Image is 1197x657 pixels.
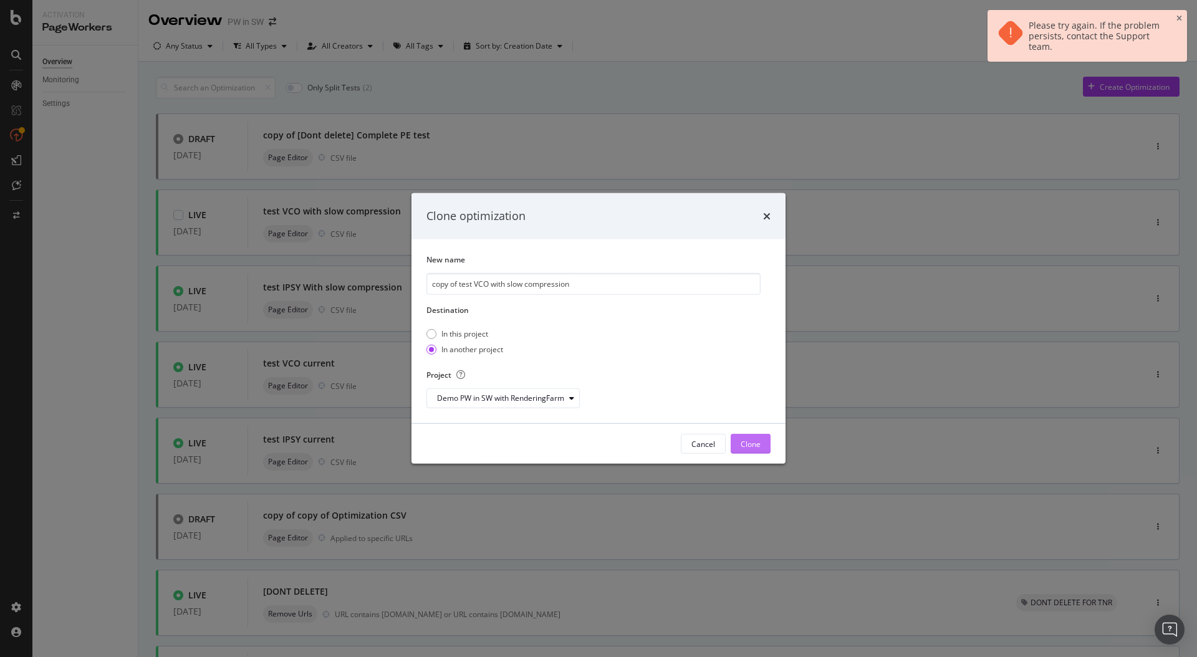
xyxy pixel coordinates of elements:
[441,344,503,355] div: In another project
[691,439,715,449] div: Cancel
[426,305,761,315] label: Destination
[411,193,786,464] div: modal
[426,370,761,380] label: Project
[681,434,726,454] button: Cancel
[1029,20,1165,52] div: Please try again. If the problem persists, contact the Support team.
[426,254,761,265] label: New name
[426,388,580,408] button: Demo PW in SW with RenderingFarm
[426,344,503,355] div: In another project
[763,208,771,224] div: times
[731,434,771,454] button: Clone
[441,328,488,339] div: In this project
[1155,615,1185,645] div: Open Intercom Messenger
[426,328,503,339] div: In this project
[437,395,564,402] div: Demo PW in SW with RenderingFarm
[426,208,526,224] div: Clone optimization
[1176,15,1182,22] div: close toast
[741,439,761,449] div: Clone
